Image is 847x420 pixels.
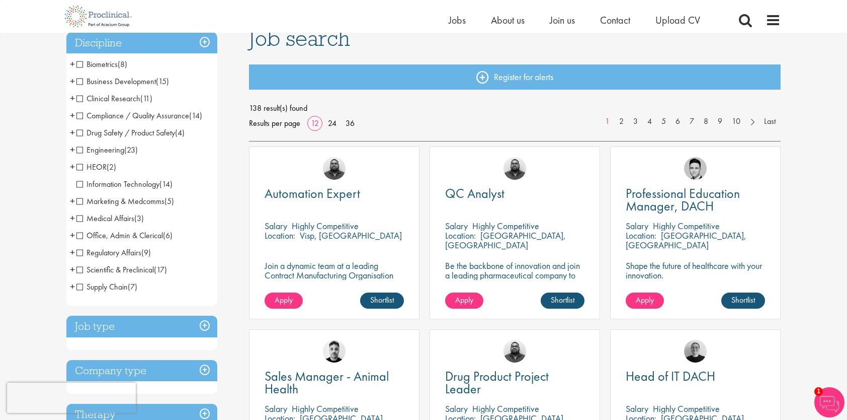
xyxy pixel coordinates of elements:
[76,213,144,224] span: Medical Affairs
[76,179,173,189] span: Information Technology
[323,157,346,180] a: Ashley Bennett
[76,162,107,172] span: HEOR
[445,230,476,241] span: Location:
[684,157,707,180] img: Connor Lynes
[445,370,584,395] a: Drug Product Project Leader
[70,108,75,123] span: +
[503,340,526,363] a: Ashley Bennett
[600,14,630,27] a: Contact
[307,118,322,128] a: 12
[140,93,152,104] span: (11)
[76,59,118,69] span: Biometrics
[699,116,713,127] a: 8
[70,262,75,277] span: +
[189,110,202,121] span: (14)
[265,293,303,309] a: Apply
[76,247,141,258] span: Regulatory Affairs
[76,230,173,241] span: Office, Admin & Clerical
[721,293,765,309] a: Shortlist
[76,282,128,292] span: Supply Chain
[76,179,159,189] span: Information Technology
[70,91,75,106] span: +
[70,159,75,174] span: +
[445,293,483,309] a: Apply
[814,387,823,396] span: 1
[655,14,700,27] a: Upload CV
[76,230,163,241] span: Office, Admin & Clerical
[70,125,75,140] span: +
[491,14,525,27] a: About us
[76,145,124,155] span: Engineering
[154,264,167,275] span: (17)
[727,116,745,127] a: 10
[76,264,154,275] span: Scientific & Preclinical
[76,145,138,155] span: Engineering
[550,14,575,27] span: Join us
[76,264,167,275] span: Scientific & Preclinical
[684,340,707,363] img: Emma Pretorious
[472,403,539,414] p: Highly Competitive
[66,32,217,54] h3: Discipline
[445,220,468,232] span: Salary
[66,360,217,382] div: Company type
[175,127,185,138] span: (4)
[76,127,185,138] span: Drug Safety / Product Safety
[265,230,295,241] span: Location:
[70,279,75,294] span: +
[134,213,144,224] span: (3)
[70,74,75,89] span: +
[626,230,656,241] span: Location:
[653,220,720,232] p: Highly Competitive
[324,118,340,128] a: 24
[66,316,217,337] div: Job type
[249,116,300,131] span: Results per page
[7,383,136,413] iframe: reCAPTCHA
[445,403,468,414] span: Salary
[76,282,137,292] span: Supply Chain
[292,220,359,232] p: Highly Competitive
[445,185,504,202] span: QC Analyst
[76,213,134,224] span: Medical Affairs
[445,187,584,200] a: QC Analyst
[107,162,116,172] span: (2)
[449,14,466,27] a: Jobs
[70,142,75,157] span: +
[76,247,151,258] span: Regulatory Affairs
[713,116,727,127] a: 9
[626,370,765,383] a: Head of IT DACH
[76,76,169,87] span: Business Development
[265,185,360,202] span: Automation Expert
[472,220,539,232] p: Highly Competitive
[164,196,174,206] span: (5)
[503,157,526,180] a: Ashley Bennett
[265,403,287,414] span: Salary
[656,116,671,127] a: 5
[265,261,404,309] p: Join a dynamic team at a leading Contract Manufacturing Organisation (CMO) and contribute to grou...
[445,261,584,299] p: Be the backbone of innovation and join a leading pharmaceutical company to help keep life-changin...
[118,59,127,69] span: (8)
[128,282,137,292] span: (7)
[626,261,765,280] p: Shape the future of healthcare with your innovation.
[342,118,358,128] a: 36
[600,116,615,127] a: 1
[642,116,657,127] a: 4
[636,295,654,305] span: Apply
[323,340,346,363] img: Dean Fisher
[70,228,75,243] span: +
[70,56,75,72] span: +
[265,368,389,397] span: Sales Manager - Animal Health
[626,293,664,309] a: Apply
[70,193,75,208] span: +
[275,295,293,305] span: Apply
[626,185,740,215] span: Professional Education Manager, DACH
[541,293,584,309] a: Shortlist
[626,230,746,251] p: [GEOGRAPHIC_DATA], [GEOGRAPHIC_DATA]
[445,230,566,251] p: [GEOGRAPHIC_DATA], [GEOGRAPHIC_DATA]
[626,368,715,385] span: Head of IT DACH
[445,368,549,397] span: Drug Product Project Leader
[76,76,156,87] span: Business Development
[76,93,140,104] span: Clinical Research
